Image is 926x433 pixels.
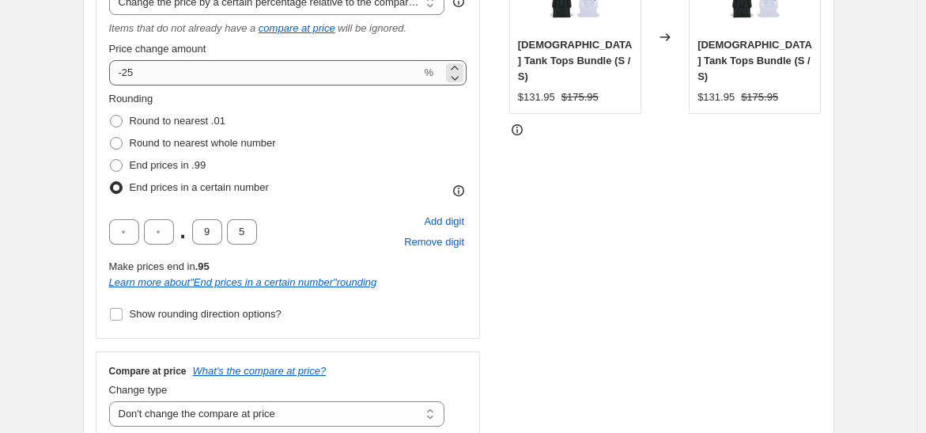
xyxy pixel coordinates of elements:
[227,219,257,245] input: ﹡
[193,365,327,377] button: What's the compare at price?
[109,384,168,396] span: Change type
[109,22,256,34] i: Items that do not already have a
[109,93,153,104] span: Rounding
[109,43,206,55] span: Price change amount
[130,181,269,193] span: End prices in a certain number
[402,232,467,253] button: Remove placeholder
[404,234,464,250] span: Remove digit
[192,219,222,245] input: ﹡
[109,276,377,288] i: Learn more about " End prices in a certain number " rounding
[518,39,633,82] span: [DEMOGRAPHIC_DATA] Tank Tops Bundle (S / S)
[109,276,377,288] a: Learn more about"End prices in a certain number"rounding
[697,39,812,82] span: [DEMOGRAPHIC_DATA] Tank Tops Bundle (S / S)
[130,115,225,127] span: Round to nearest .01
[561,89,599,105] strike: $175.95
[130,308,282,320] span: Show rounding direction options?
[130,159,206,171] span: End prices in .99
[518,89,555,105] div: $131.95
[424,66,433,78] span: %
[424,214,464,230] span: Add digit
[421,211,467,232] button: Add placeholder
[195,260,210,272] b: .95
[144,219,174,245] input: ﹡
[697,89,735,105] div: $131.95
[109,260,210,272] span: Make prices end in
[109,219,139,245] input: ﹡
[179,219,187,245] span: .
[259,22,335,34] button: compare at price
[109,60,421,85] input: -20
[130,137,276,149] span: Round to nearest whole number
[741,89,778,105] strike: $175.95
[338,22,406,34] i: will be ignored.
[109,365,187,378] h3: Compare at price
